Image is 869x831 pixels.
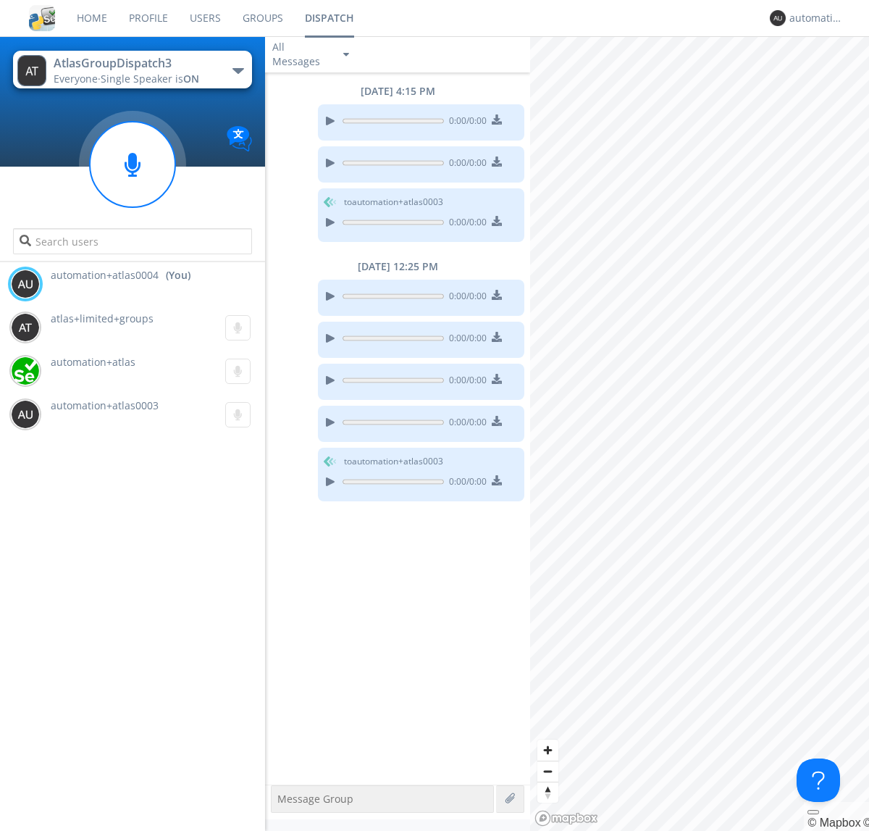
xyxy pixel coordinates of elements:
[444,156,487,172] span: 0:00 / 0:00
[492,216,502,226] img: download media button
[54,72,217,86] div: Everyone ·
[13,228,251,254] input: Search users
[11,313,40,342] img: 373638.png
[344,455,443,468] span: to automation+atlas0003
[537,782,558,803] button: Reset bearing to north
[492,156,502,167] img: download media button
[444,216,487,232] span: 0:00 / 0:00
[444,290,487,306] span: 0:00 / 0:00
[444,475,487,491] span: 0:00 / 0:00
[492,290,502,300] img: download media button
[492,332,502,342] img: download media button
[265,84,530,99] div: [DATE] 4:15 PM
[11,356,40,385] img: d2d01cd9b4174d08988066c6d424eccd
[492,416,502,426] img: download media button
[789,11,844,25] div: automation+atlas0004
[11,270,40,298] img: 373638.png
[344,196,443,209] span: to automation+atlas0003
[807,810,819,814] button: Toggle attribution
[265,259,530,274] div: [DATE] 12:25 PM
[492,475,502,485] img: download media button
[770,10,786,26] img: 373638.png
[492,114,502,125] img: download media button
[444,374,487,390] span: 0:00 / 0:00
[807,817,860,829] a: Mapbox
[183,72,199,85] span: ON
[51,312,154,325] span: atlas+limited+groups
[537,740,558,761] button: Zoom in
[101,72,199,85] span: Single Speaker is
[227,126,252,151] img: Translation enabled
[29,5,55,31] img: cddb5a64eb264b2086981ab96f4c1ba7
[797,759,840,802] iframe: Toggle Customer Support
[444,114,487,130] span: 0:00 / 0:00
[343,53,349,57] img: caret-down-sm.svg
[51,268,159,283] span: automation+atlas0004
[492,374,502,384] img: download media button
[444,332,487,348] span: 0:00 / 0:00
[272,40,330,69] div: All Messages
[17,55,46,86] img: 373638.png
[534,810,598,827] a: Mapbox logo
[537,761,558,782] button: Zoom out
[51,398,159,412] span: automation+atlas0003
[444,416,487,432] span: 0:00 / 0:00
[166,268,190,283] div: (You)
[11,400,40,429] img: 373638.png
[13,51,251,88] button: AtlasGroupDispatch3Everyone·Single Speaker isON
[54,55,217,72] div: AtlasGroupDispatch3
[51,355,135,369] span: automation+atlas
